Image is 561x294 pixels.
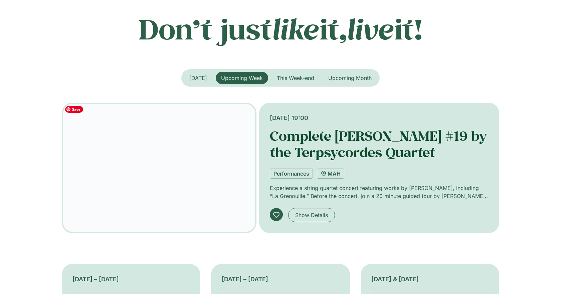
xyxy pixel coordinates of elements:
[221,75,263,81] span: Upcoming Week
[65,106,83,113] span: Save
[189,75,207,81] span: [DATE]
[222,275,339,284] div: [DATE] – [DATE]
[288,208,335,222] a: Show Details
[347,10,394,47] em: live
[270,113,489,122] div: [DATE] 19:00
[295,211,328,219] span: Show Details
[371,275,489,284] div: [DATE] & [DATE]
[277,75,314,81] span: This Week-end
[270,127,487,161] a: Complete [PERSON_NAME] #19 by the Terpsycordes Quartet
[62,103,256,233] img: Coolturalia - Intégrale Haydn #19 par le Quatuor Terpsycordes
[270,169,313,179] a: Performances
[328,75,372,81] span: Upcoming Month
[72,275,190,284] div: [DATE] – [DATE]
[272,10,320,47] em: like
[270,184,489,200] p: Experience a string quartet concert featuring works by [PERSON_NAME], including “La Grenouille.” ...
[62,12,499,45] p: Don’t just it, it!
[317,169,344,179] a: MAH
